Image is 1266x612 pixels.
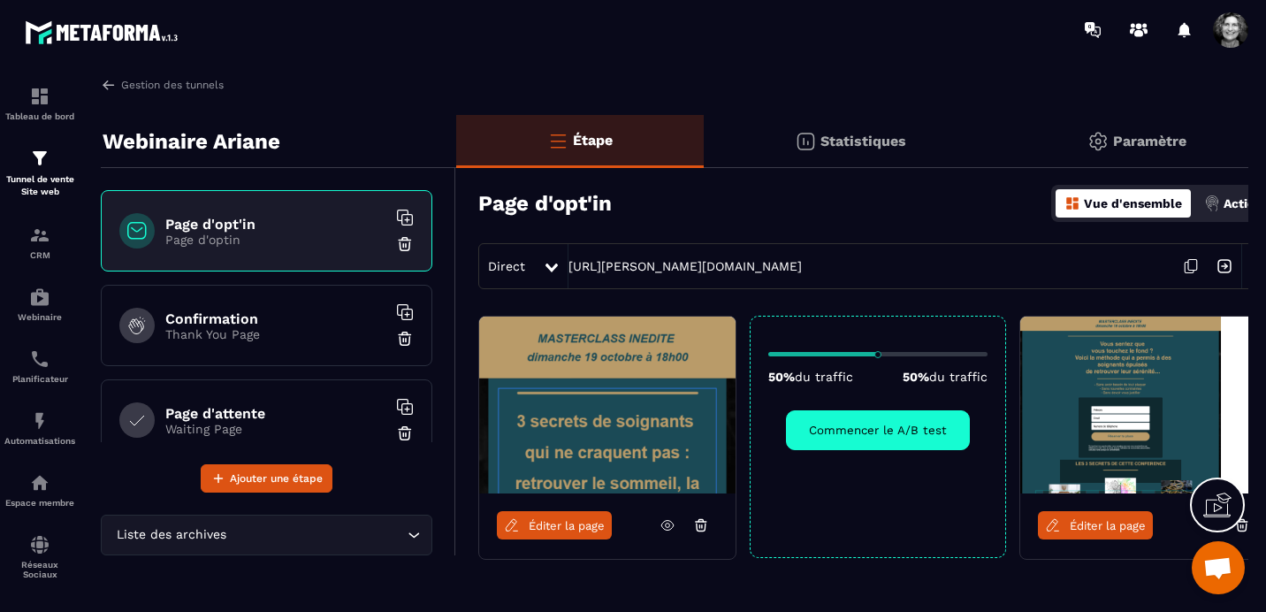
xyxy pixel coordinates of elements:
img: trash [396,330,414,348]
a: schedulerschedulerPlanificateur [4,335,75,397]
img: formation [29,148,50,169]
p: Statistiques [820,133,906,149]
input: Search for option [230,525,403,545]
img: scheduler [29,348,50,370]
span: Ajouter une étape [230,470,323,487]
p: Planificateur [4,374,75,384]
img: automations [29,472,50,493]
a: automationsautomationsWebinaire [4,273,75,335]
span: du traffic [795,370,853,384]
p: Tableau de bord [4,111,75,121]
p: Étape [573,132,613,149]
div: Search for option [101,515,432,555]
img: arrow-next.bcc2205e.svg [1208,249,1241,283]
p: Vue d'ensemble [1084,196,1182,210]
a: [URL][PERSON_NAME][DOMAIN_NAME] [568,259,802,273]
img: actions.d6e523a2.png [1204,195,1220,211]
img: formation [29,86,50,107]
a: Éditer la page [1038,511,1153,539]
div: Ouvrir le chat [1192,541,1245,594]
img: logo [25,16,184,49]
button: Ajouter une étape [201,464,332,493]
span: du traffic [929,370,988,384]
h3: Page d'opt'in [478,191,612,216]
img: formation [29,225,50,246]
span: Liste des archives [112,525,230,545]
img: arrow [101,77,117,93]
h6: Page d'attente [165,405,386,422]
img: image [479,317,736,493]
img: trash [396,425,414,442]
a: formationformationTableau de bord [4,73,75,134]
img: setting-gr.5f69749f.svg [1087,131,1109,152]
p: Webinaire Ariane [103,124,280,159]
span: Éditer la page [1070,519,1146,532]
img: automations [29,287,50,308]
p: Waiting Page [165,422,386,436]
p: 50% [768,370,853,384]
p: Réseaux Sociaux [4,560,75,579]
p: Paramètre [1113,133,1186,149]
p: Thank You Page [165,327,386,341]
a: formationformationTunnel de vente Site web [4,134,75,211]
p: Page d'optin [165,233,386,247]
p: 50% [903,370,988,384]
button: Commencer le A/B test [786,410,970,450]
span: Direct [488,259,525,273]
p: Tunnel de vente Site web [4,173,75,198]
a: Gestion des tunnels [101,77,224,93]
img: dashboard-orange.40269519.svg [1064,195,1080,211]
span: Éditer la page [529,519,605,532]
a: Éditer la page [497,511,612,539]
a: formationformationCRM [4,211,75,273]
img: bars-o.4a397970.svg [547,130,568,151]
p: Automatisations [4,436,75,446]
img: social-network [29,534,50,555]
a: automationsautomationsEspace membre [4,459,75,521]
p: Webinaire [4,312,75,322]
p: CRM [4,250,75,260]
h6: Confirmation [165,310,386,327]
img: automations [29,410,50,432]
a: automationsautomationsAutomatisations [4,397,75,459]
img: stats.20deebd0.svg [795,131,816,152]
h6: Page d'opt'in [165,216,386,233]
img: trash [396,235,414,253]
p: Espace membre [4,498,75,508]
a: social-networksocial-networkRéseaux Sociaux [4,521,75,593]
